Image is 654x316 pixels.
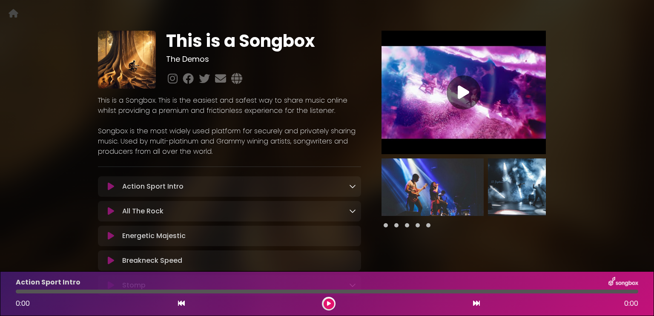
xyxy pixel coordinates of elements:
p: Action Sport Intro [122,181,184,192]
span: 0:00 [16,299,30,308]
h3: The Demos [166,55,361,64]
p: All The Rock [122,206,163,216]
img: songbox-logo-white.png [608,277,638,288]
p: Action Sport Intro [16,277,80,287]
img: Video Thumbnail [381,31,546,154]
span: 0:00 [624,299,638,309]
img: VGKDuGESIqn1OmxWBYqA [381,158,484,216]
p: Songbox is the most widely used platform for securely and privately sharing music. Used by multi-... [98,126,361,157]
p: Energetic Majestic [122,231,186,241]
h1: This is a Songbox [166,31,361,51]
p: Breakneck Speed [122,256,182,266]
img: aCQhYPbzQtmD8pIHw81E [98,31,156,89]
img: 5SBxY6KGTbm7tdT8d3UB [488,158,590,216]
p: This is a Songbox. This is the easiest and safest way to share music online whilst providing a pr... [98,95,361,116]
